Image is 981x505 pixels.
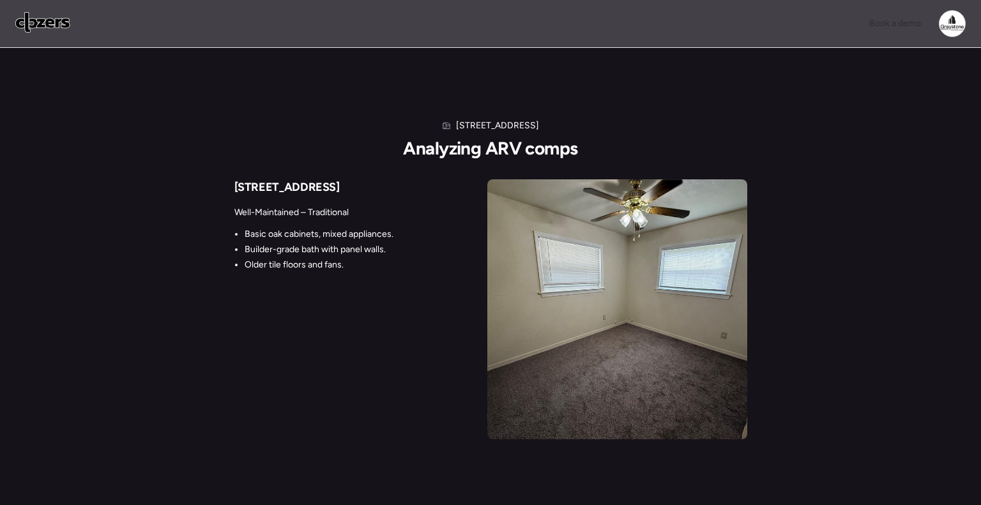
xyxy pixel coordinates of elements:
img: Logo [15,12,70,33]
span: [STREET_ADDRESS] [234,180,340,194]
span: Book a demo [869,18,921,29]
li: Builder-grade bath with panel walls. [245,243,423,256]
h1: [STREET_ADDRESS] [456,119,539,132]
li: Older tile floors and fans. [245,259,423,271]
p: Well-Maintained – Traditional [234,206,423,219]
li: Basic oak cabinets, mixed appliances. [245,228,423,241]
img: Condition images for 47141992 [487,179,747,439]
h2: Analyzing ARV comps [403,137,577,159]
